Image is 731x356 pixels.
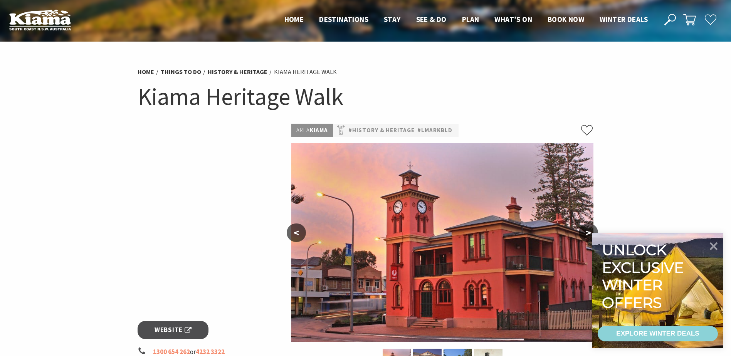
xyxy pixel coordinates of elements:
[494,15,532,24] span: What’s On
[579,223,598,242] button: >
[155,325,192,335] span: Website
[598,326,718,341] a: EXPLORE WINTER DEALS
[600,15,648,24] span: Winter Deals
[138,321,209,339] a: Website
[9,9,71,30] img: Kiama Logo
[416,15,447,24] span: See & Do
[616,326,699,341] div: EXPLORE WINTER DEALS
[548,15,584,24] span: Book now
[296,126,310,134] span: Area
[161,68,201,76] a: Things To Do
[291,143,593,342] img: Kiama Post Office
[287,223,306,242] button: <
[208,68,267,76] a: History & Heritage
[348,126,415,135] a: #History & Heritage
[138,68,154,76] a: Home
[274,67,337,77] li: Kiama Heritage Walk
[138,81,594,112] h1: Kiama Heritage Walk
[284,15,304,24] span: Home
[602,241,687,311] div: Unlock exclusive winter offers
[319,15,368,24] span: Destinations
[291,124,333,137] p: Kiama
[462,15,479,24] span: Plan
[384,15,401,24] span: Stay
[277,13,655,26] nav: Main Menu
[417,126,452,135] a: #lmarkbld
